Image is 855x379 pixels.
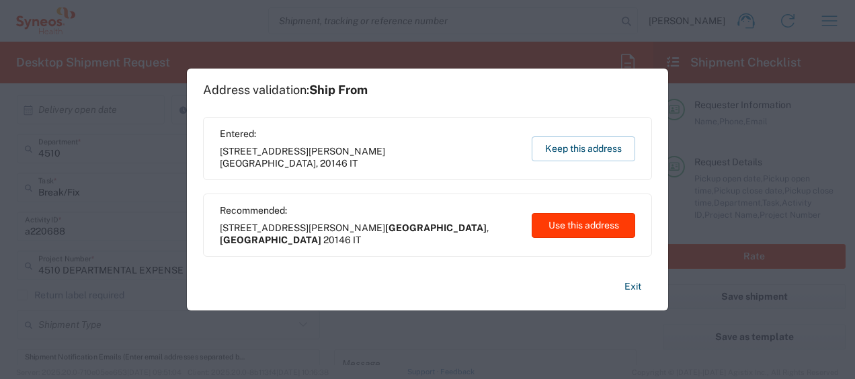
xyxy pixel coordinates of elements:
[203,83,368,97] h1: Address validation:
[353,235,361,245] span: IT
[532,136,635,161] button: Keep this address
[220,235,321,245] span: [GEOGRAPHIC_DATA]
[323,235,351,245] span: 20146
[309,83,368,97] span: Ship From
[350,158,358,169] span: IT
[385,222,487,233] span: [GEOGRAPHIC_DATA]
[532,213,635,238] button: Use this address
[614,275,652,298] button: Exit
[220,128,519,140] span: Entered:
[220,222,519,246] span: [STREET_ADDRESS][PERSON_NAME] ,
[220,204,519,216] span: Recommended:
[220,145,519,169] span: [STREET_ADDRESS][PERSON_NAME] ,
[320,158,348,169] span: 20146
[220,158,316,169] span: [GEOGRAPHIC_DATA]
